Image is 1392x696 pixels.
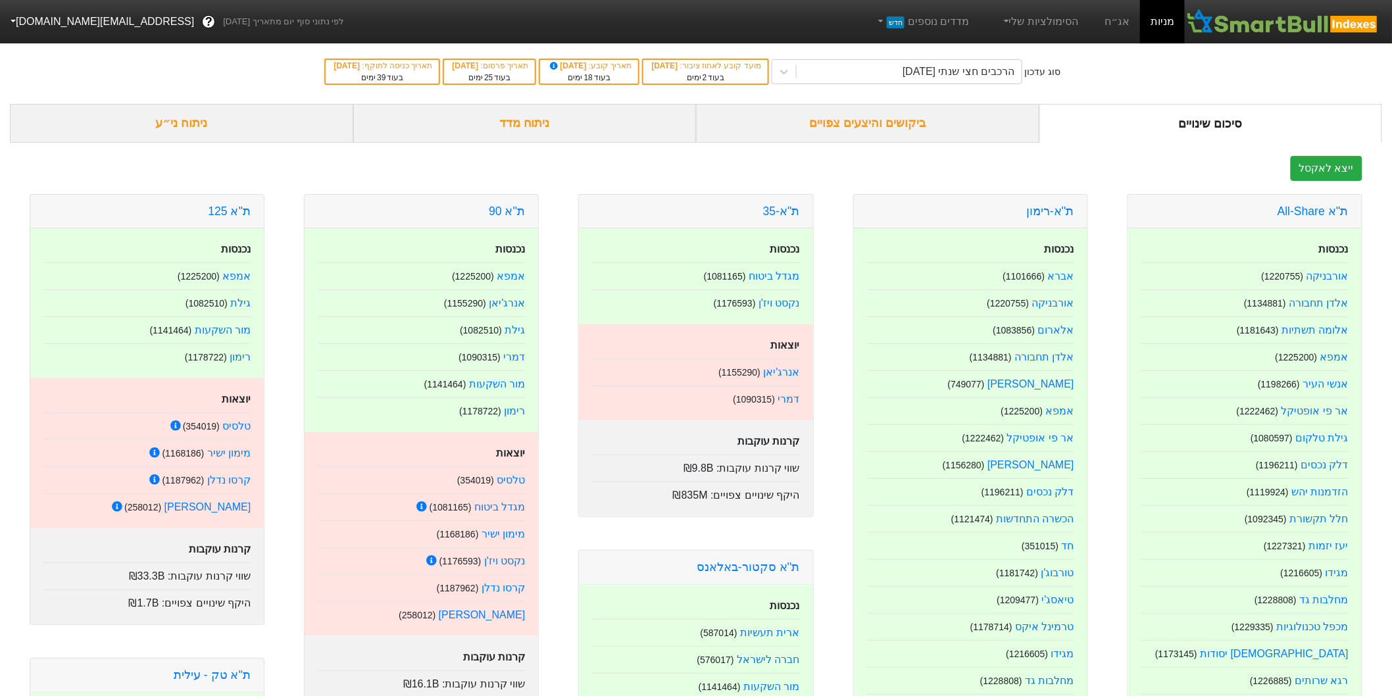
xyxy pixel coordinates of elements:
strong: נכנסות [1319,243,1349,255]
a: נקסט ויז'ן [758,297,800,309]
a: מימון ישיר [207,447,251,459]
small: ( 1178714 ) [970,622,1012,632]
a: מגדל ביטוח [474,501,525,512]
small: ( 1168186 ) [162,448,204,459]
strong: יוצאות [771,339,800,351]
a: ת"א-35 [763,205,800,218]
small: ( 1155290 ) [444,298,486,309]
strong: קרנות עוקבות [189,543,251,555]
a: קרסו נדלן [482,582,525,593]
div: תאריך קובע : [547,60,632,72]
a: הזדמנות יהש [1292,486,1349,497]
small: ( 1081165 ) [704,271,746,282]
div: שווי קרנות עוקבות : [43,562,251,584]
a: חד [1062,540,1074,551]
small: ( 1092345 ) [1245,514,1287,524]
div: תאריך פרסום : [451,60,528,72]
div: בעוד ימים [451,72,528,84]
small: ( 1209477 ) [997,595,1039,605]
a: טלסיס [497,474,525,485]
small: ( 1222462 ) [962,433,1005,443]
span: ₪1.7B [129,597,159,609]
small: ( 1080597 ) [1251,433,1293,443]
a: מכפל טכנולוגיות [1277,621,1349,632]
small: ( 1225200 ) [452,271,494,282]
small: ( 1228808 ) [980,676,1022,686]
a: מגידו [1326,567,1349,578]
a: דלק נכסים [1026,486,1074,497]
a: אורבניקה [1306,270,1349,282]
small: ( 1225200 ) [1001,406,1043,416]
span: [DATE] [651,61,680,70]
span: [DATE] [548,61,589,70]
div: תאריך כניסה לתוקף : [332,60,432,72]
a: מור השקעות [469,378,525,389]
a: מגידו [1051,648,1074,659]
a: ת''א סקטור-באלאנס [697,560,799,574]
small: ( 1187962 ) [437,583,479,593]
div: היקף שינויים צפויים : [43,589,251,611]
a: גילת [230,297,251,309]
small: ( 1141464 ) [699,682,741,692]
a: רימון [230,351,251,362]
span: 39 [377,73,385,82]
small: ( 1181742 ) [996,568,1038,578]
a: מימון ישיר [482,528,525,539]
div: שווי קרנות עוקבות : [318,670,525,692]
small: ( 1216605 ) [1007,649,1049,659]
small: ( 1082510 ) [186,298,228,309]
small: ( 1225200 ) [1276,352,1318,362]
small: ( 1176593 ) [439,556,482,566]
span: [DATE] [334,61,362,70]
small: ( 1155290 ) [718,367,760,378]
strong: נכנסות [495,243,525,255]
a: גילת [505,324,525,336]
div: בעוד ימים [650,72,760,84]
a: טרמינל איקס [1015,621,1074,632]
a: רגא שרותים [1295,675,1349,686]
small: ( 1168186 ) [437,529,479,539]
small: ( 351015 ) [1022,541,1058,551]
a: דלק נכסים [1301,459,1349,470]
small: ( 1173145 ) [1155,649,1197,659]
small: ( 354019 ) [183,421,220,432]
a: מחלבות גד [1025,675,1074,686]
a: אמפא [497,270,525,282]
a: [PERSON_NAME] [439,609,526,620]
a: אלדן תחבורה [1014,351,1074,362]
small: ( 1198266 ) [1258,379,1300,389]
a: אנרג'יאן [764,366,800,378]
div: ניתוח ני״ע [10,104,353,143]
div: בעוד ימים [332,72,432,84]
small: ( 1228808 ) [1255,595,1297,605]
small: ( 1181643 ) [1237,325,1279,336]
a: אמפא [1046,405,1074,416]
span: [DATE] [452,61,480,70]
span: לפי נתוני סוף יום מתאריך [DATE] [223,15,343,28]
a: חברה לישראל [737,654,799,665]
small: ( 258012 ) [124,502,161,512]
a: ת''א All-Share [1278,205,1349,218]
a: נקסט ויז'ן [484,555,526,566]
a: אלארום [1038,324,1074,336]
button: ייצא לאקסל [1291,156,1362,181]
small: ( 1220755 ) [987,298,1030,309]
a: דמרי [503,351,525,362]
small: ( 1178722 ) [185,352,227,362]
small: ( 587014 ) [701,628,737,638]
small: ( 1101666 ) [1003,271,1045,282]
a: אורבניקה [1032,297,1074,309]
div: בעוד ימים [547,72,632,84]
strong: יוצאות [496,447,525,459]
div: סיכום שינויים [1039,104,1383,143]
small: ( 1121474 ) [951,514,993,524]
a: אר פי אופטיקל [1281,405,1349,416]
a: אברא [1048,270,1074,282]
small: ( 1156280 ) [943,460,985,470]
a: ת''א-רימון [1026,205,1074,218]
small: ( 1225200 ) [178,271,220,282]
span: ₪9.8B [684,462,714,474]
a: אנרג'יאן [489,297,525,309]
small: ( 1222462 ) [1237,406,1279,416]
div: סוג עדכון [1025,65,1061,79]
